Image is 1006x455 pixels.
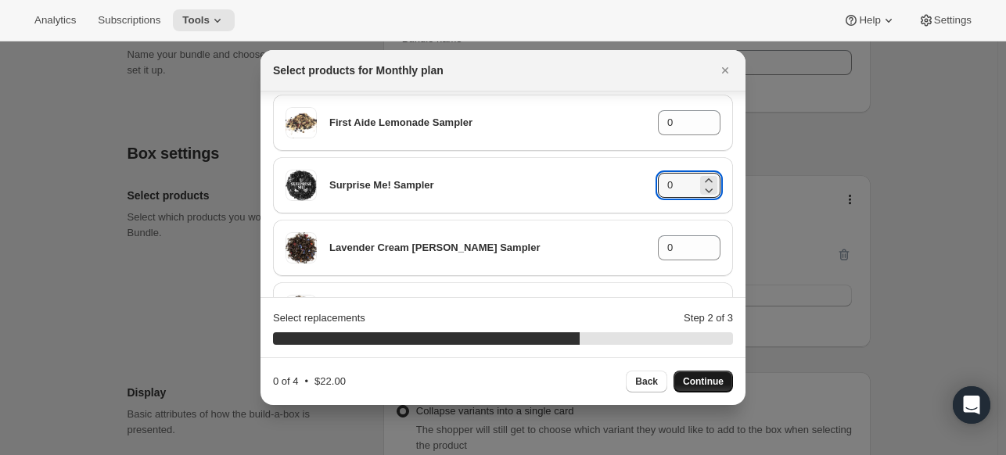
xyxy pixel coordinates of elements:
[329,115,645,131] p: First Aide Lemonade Sampler
[329,240,645,256] p: Lavender Cream [PERSON_NAME] Sampler
[88,9,170,31] button: Subscriptions
[834,9,905,31] button: Help
[909,9,981,31] button: Settings
[25,9,85,31] button: Analytics
[182,14,210,27] span: Tools
[273,310,365,326] p: Select replacements
[173,9,235,31] button: Tools
[859,14,880,27] span: Help
[98,14,160,27] span: Subscriptions
[329,177,645,193] p: Surprise Me! Sampler
[953,386,990,424] div: Open Intercom Messenger
[273,63,444,78] h2: Select products for Monthly plan
[714,59,736,81] button: Close
[34,14,76,27] span: Analytics
[314,374,346,389] p: $22.00
[626,371,667,392] button: Back
[273,374,299,389] p: 0 of 4
[273,374,346,389] div: •
[934,14,972,27] span: Settings
[684,310,733,326] p: Step 2 of 3
[635,375,658,388] span: Back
